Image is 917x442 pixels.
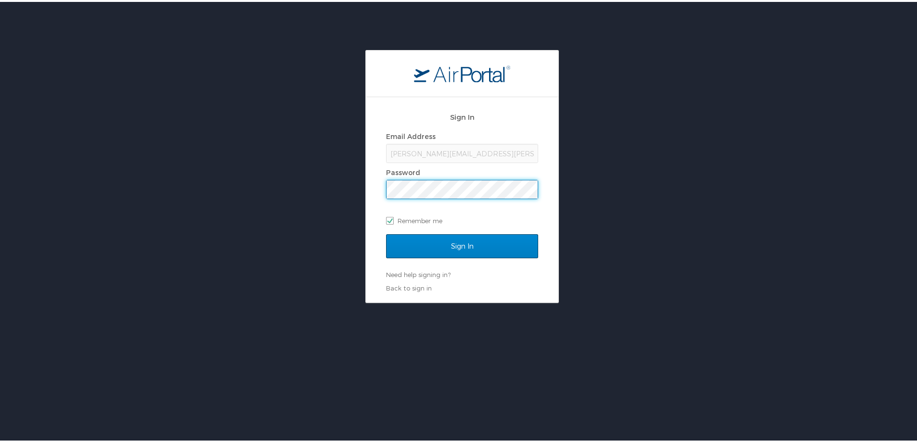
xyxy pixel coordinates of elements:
img: logo [414,63,510,80]
input: Sign In [386,232,538,256]
a: Back to sign in [386,282,432,290]
h2: Sign In [386,110,538,121]
label: Remember me [386,212,538,226]
a: Need help signing in? [386,269,451,277]
label: Email Address [386,130,436,139]
label: Password [386,166,420,175]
